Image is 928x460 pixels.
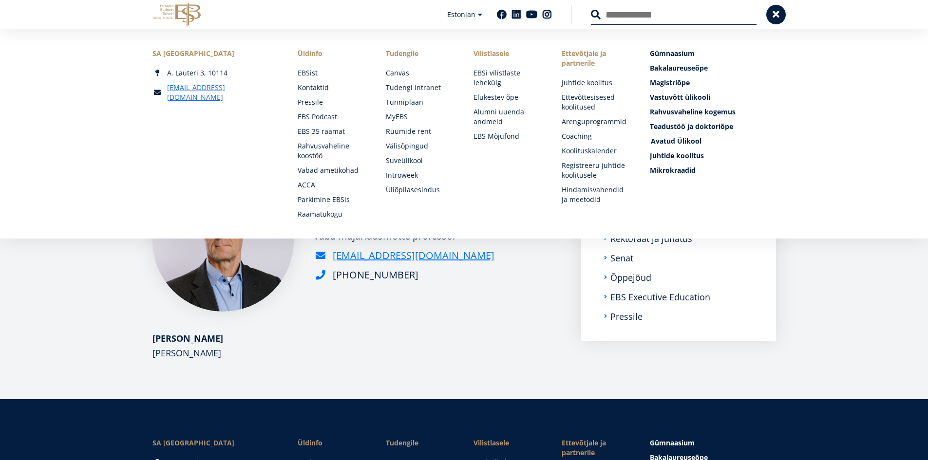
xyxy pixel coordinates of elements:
span: Magistriõpe [650,78,690,87]
span: Vilistlasele [473,49,542,58]
a: Parkimine EBSis [298,195,366,204]
a: Gümnaasium [650,49,776,58]
span: Vilistlasele [473,438,542,448]
a: Vastuvõtt ülikooli [650,92,776,102]
a: Vabad ametikohad [298,166,366,175]
span: Gümnaasium [650,49,695,58]
a: Introweek [386,170,455,180]
a: EBS Mõjufond [473,131,542,141]
span: Teadustöö ja doktoriõpe [650,122,733,131]
a: Bakalaureuseõpe [650,63,776,73]
a: Raamatukogu [298,209,366,219]
a: Coaching [562,131,630,141]
div: [PERSON_NAME] [152,331,562,346]
span: Juhtide koolitus [650,151,704,160]
a: Instagram [542,10,552,19]
a: Rektoraat ja juhatus [610,234,692,243]
div: [PHONE_NUMBER] [333,268,418,282]
span: Vastuvõtt ülikooli [650,92,710,102]
a: Hindamisvahendid ja meetodid [562,185,630,204]
a: Pressile [610,312,643,321]
a: EBSi vilistlaste lehekülg [473,68,542,88]
span: Bakalaureuseõpe [650,63,708,73]
a: Gümnaasium [650,438,776,448]
a: Kontaktid [298,83,366,92]
a: Rahvusvaheline koostöö [298,141,366,161]
a: Magistriõpe [650,78,776,88]
a: EBS 35 raamat [298,127,366,136]
a: Suveülikool [386,156,455,166]
a: Tunniplaan [386,97,455,107]
a: EBSist [298,68,366,78]
img: Hardo Pajula [152,170,294,312]
a: Üliõpilasesindus [386,185,455,195]
a: Elukestev õpe [473,92,542,102]
a: Facebook [497,10,507,19]
span: Mikrokraadid [650,166,696,175]
a: MyEBS [386,112,455,122]
a: Ettevõttesisesed koolitused [562,92,630,112]
a: Linkedin [511,10,521,19]
a: Välisõpingud [386,141,455,151]
div: A. Lauteri 3, 10114 [152,68,278,78]
a: Avatud Ülikool [651,136,776,146]
a: EBS Executive Education [610,292,710,302]
a: Registreeru juhtide koolitusele [562,161,630,180]
span: Rahvusvaheline kogemus [650,107,736,116]
div: SA [GEOGRAPHIC_DATA] [152,438,278,448]
a: Tudengile [386,438,455,448]
span: Ettevõtjale ja partnerile [562,49,630,68]
a: Õppejõud [610,273,651,282]
a: Rahvusvaheline kogemus [650,107,776,117]
a: Canvas [386,68,455,78]
span: Üldinfo [298,49,366,58]
span: Gümnaasium [650,438,695,447]
a: Mikrokraadid [650,166,776,175]
a: ACCA [298,180,366,190]
a: Youtube [526,10,537,19]
a: [EMAIL_ADDRESS][DOMAIN_NAME] [333,248,494,263]
span: Ettevõtjale ja partnerile [562,438,630,458]
a: Koolituskalender [562,146,630,156]
span: Avatud Ülikool [651,136,701,146]
a: Ruumide rent [386,127,455,136]
a: [EMAIL_ADDRESS][DOMAIN_NAME] [167,83,278,102]
div: SA [GEOGRAPHIC_DATA] [152,49,278,58]
a: EBS Podcast [298,112,366,122]
a: Tudengi intranet [386,83,455,92]
a: Juhtide koolitus [650,151,776,161]
a: Tudengile [386,49,455,58]
a: Senat [610,253,633,263]
a: Alumni uuenda andmeid [473,107,542,127]
a: Juhtide koolitus [562,78,630,88]
a: Arenguprogrammid [562,117,630,127]
span: Üldinfo [298,438,366,448]
p: [PERSON_NAME] [152,346,562,360]
a: Teadustöö ja doktoriõpe [650,122,776,131]
a: Pressile [298,97,366,107]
